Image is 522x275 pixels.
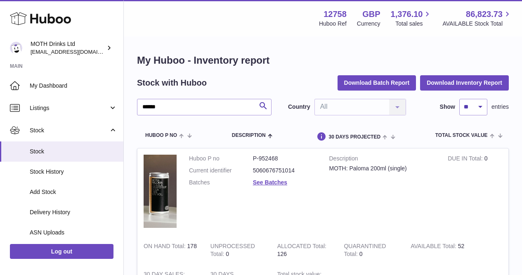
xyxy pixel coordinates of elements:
div: Huboo Ref [319,20,347,28]
span: Listings [30,104,109,112]
span: 0 [359,251,363,257]
dd: P-952468 [253,155,317,163]
span: Total stock value [435,133,488,138]
strong: ON HAND Total [144,243,187,251]
span: Stock [30,148,117,155]
strong: QUARANTINED Total [344,243,386,259]
div: Currency [357,20,380,28]
button: Download Inventory Report [420,75,509,90]
span: Add Stock [30,188,117,196]
dd: 5060676751014 [253,167,317,175]
h1: My Huboo - Inventory report [137,54,509,67]
strong: GBP [362,9,380,20]
dt: Current identifier [189,167,253,175]
strong: ALLOCATED Total [277,243,326,251]
strong: DUE IN Total [448,155,484,164]
span: Stock History [30,168,117,176]
dt: Huboo P no [189,155,253,163]
span: 86,823.73 [466,9,503,20]
span: 30 DAYS PROJECTED [328,134,380,140]
span: My Dashboard [30,82,117,90]
a: 1,376.10 Total sales [391,9,432,28]
span: [EMAIL_ADDRESS][DOMAIN_NAME] [31,48,121,55]
img: orders@mothdrinks.com [10,42,22,54]
span: AVAILABLE Stock Total [442,20,512,28]
strong: 12758 [324,9,347,20]
h2: Stock with Huboo [137,77,207,88]
label: Show [440,103,455,111]
span: ASN Uploads [30,229,117,237]
td: 52 [404,236,471,264]
span: entries [491,103,509,111]
label: Country [288,103,310,111]
div: MOTH: Paloma 200ml (single) [329,165,436,172]
strong: Description [329,155,436,165]
button: Download Batch Report [338,75,416,90]
span: 1,376.10 [391,9,423,20]
div: MOTH Drinks Ltd [31,40,105,56]
td: 0 [442,148,508,236]
span: Delivery History [30,208,117,216]
span: Description [232,133,266,138]
span: Total sales [395,20,432,28]
img: product image [144,155,177,228]
td: 178 [137,236,204,264]
a: Log out [10,244,113,259]
strong: AVAILABLE Total [411,243,458,251]
strong: UNPROCESSED Total [210,243,255,259]
span: Huboo P no [145,133,177,138]
span: Stock [30,127,109,134]
a: See Batches [253,179,287,186]
td: 0 [204,236,271,264]
a: 86,823.73 AVAILABLE Stock Total [442,9,512,28]
dt: Batches [189,179,253,187]
td: 126 [271,236,338,264]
